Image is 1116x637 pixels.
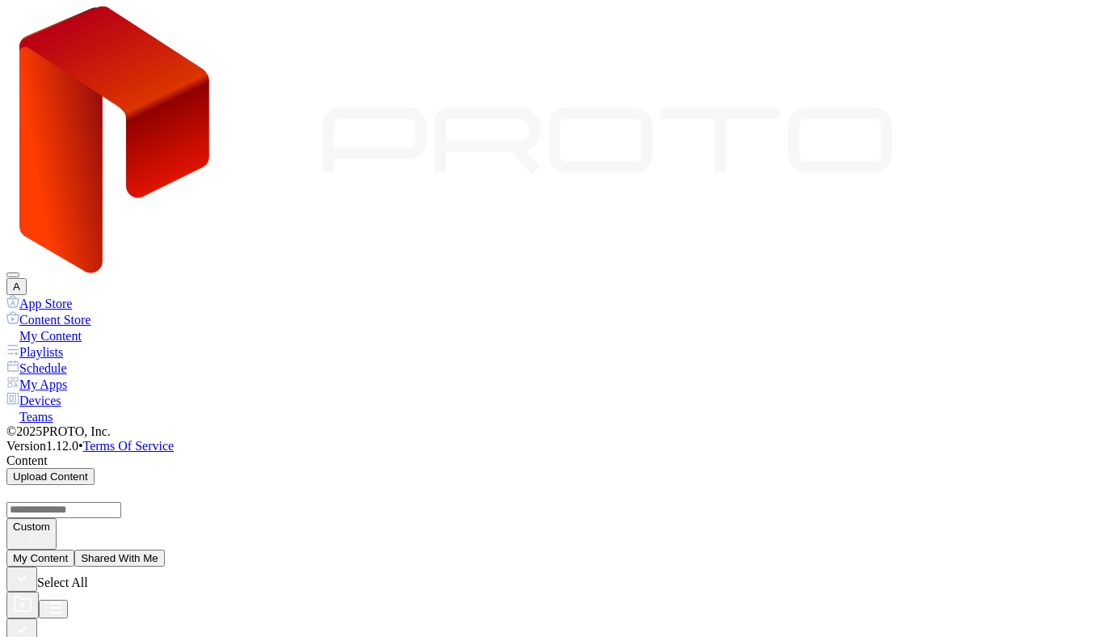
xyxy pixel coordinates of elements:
button: Custom [6,518,57,550]
a: Teams [6,408,1110,424]
button: Shared With Me [74,550,165,567]
div: © 2025 PROTO, Inc. [6,424,1110,439]
a: Playlists [6,344,1110,360]
div: Content [6,453,1110,468]
a: Devices [6,392,1110,408]
button: My Content [6,550,74,567]
a: Terms Of Service [83,439,175,453]
a: Schedule [6,360,1110,376]
span: Version 1.12.0 • [6,439,83,453]
span: Select All [37,576,88,589]
a: App Store [6,295,1110,311]
div: Upload Content [13,470,88,483]
button: A [6,278,27,295]
div: Custom [13,521,50,533]
a: My Apps [6,376,1110,392]
a: Content Store [6,311,1110,327]
a: My Content [6,327,1110,344]
button: Upload Content [6,468,95,485]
